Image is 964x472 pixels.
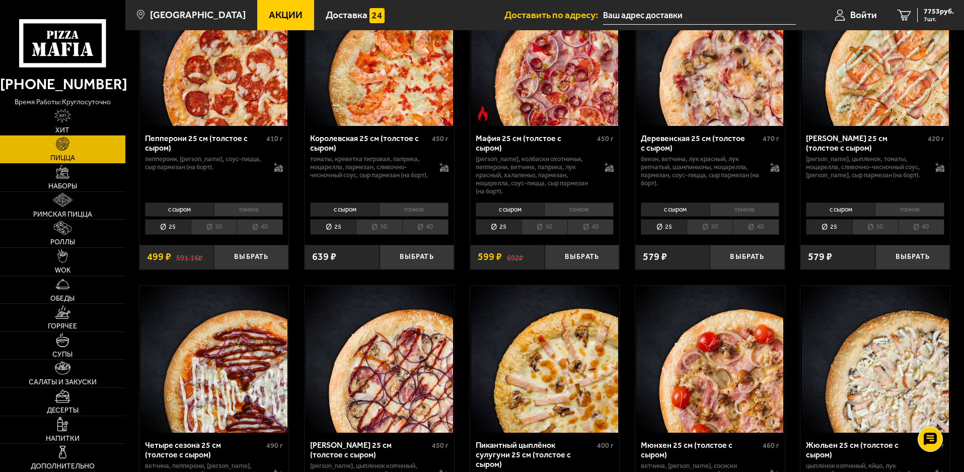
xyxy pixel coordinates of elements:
span: Войти [850,10,877,20]
div: Пепперони 25 см (толстое с сыром) [145,133,264,153]
span: 7753 руб. [924,8,954,15]
img: Острое блюдо [475,106,490,121]
div: Королевская 25 см (толстое с сыром) [310,133,429,153]
div: Пикантный цыплёнок сулугуни 25 см (толстое с сыром) [476,440,595,469]
span: Салаты и закуски [29,379,97,386]
span: 450 г [432,134,449,143]
li: 30 [191,219,237,235]
div: [PERSON_NAME] 25 см (толстое с сыром) [806,133,925,153]
li: 25 [310,219,356,235]
span: Напитки [46,435,80,442]
div: Мафия 25 см (толстое с сыром) [476,133,595,153]
button: Выбрать [545,245,619,269]
span: Десерты [47,407,79,414]
span: 499 ₽ [147,252,171,262]
span: 460 г [763,441,779,450]
span: Горячее [48,323,77,330]
span: 490 г [266,441,283,450]
li: 25 [641,219,687,235]
li: тонкое [710,203,779,217]
li: тонкое [544,203,614,217]
li: 40 [898,219,944,235]
li: 25 [145,219,191,235]
a: Мюнхен 25 см (толстое с сыром) [635,286,785,433]
s: 591.16 ₽ [176,252,202,262]
span: 579 ₽ [643,252,667,262]
li: 40 [237,219,283,235]
li: с сыром [310,203,379,217]
span: Доставить по адресу: [504,10,603,20]
button: Выбрать [875,245,950,269]
li: тонкое [379,203,449,217]
span: 450 г [432,441,449,450]
li: 25 [476,219,522,235]
li: с сыром [476,203,545,217]
div: [PERSON_NAME] 25 см (толстое с сыром) [310,440,429,459]
li: 40 [732,219,779,235]
span: Супы [52,351,72,358]
span: 639 ₽ [312,252,336,262]
s: 692 ₽ [507,252,523,262]
span: Наборы [48,183,77,190]
li: 30 [687,219,732,235]
a: Чикен Барбекю 25 см (толстое с сыром) [305,286,454,433]
p: пепперони, [PERSON_NAME], соус-пицца, сыр пармезан (на борт). [145,155,264,171]
img: Пикантный цыплёнок сулугуни 25 см (толстое с сыром) [471,286,618,433]
li: 30 [356,219,402,235]
li: тонкое [875,203,944,217]
li: с сыром [641,203,710,217]
span: Акции [269,10,303,20]
span: [GEOGRAPHIC_DATA] [150,10,246,20]
span: Роллы [50,239,75,246]
li: 30 [522,219,567,235]
img: Четыре сезона 25 см (толстое с сыром) [140,286,287,433]
img: Чикен Барбекю 25 см (толстое с сыром) [306,286,453,433]
span: 400 г [597,441,614,450]
img: Жюльен 25 см (толстое с сыром) [802,286,949,433]
p: томаты, креветка тигровая, паприка, моцарелла, пармезан, сливочно-чесночный соус, сыр пармезан (н... [310,155,429,179]
span: 7 шт. [924,16,954,22]
li: с сыром [145,203,214,217]
li: 25 [806,219,852,235]
p: [PERSON_NAME], колбаски охотничьи, пепперони, ветчина, паприка, лук красный, халапеньо, пармезан,... [476,155,595,195]
li: с сыром [806,203,875,217]
div: Четыре сезона 25 см (толстое с сыром) [145,440,264,459]
li: тонкое [214,203,283,217]
span: 470 г [763,134,779,143]
p: [PERSON_NAME], цыпленок, томаты, моцарелла, сливочно-чесночный соус, [PERSON_NAME], сыр пармезан ... [806,155,925,179]
a: Четыре сезона 25 см (толстое с сыром) [139,286,289,433]
button: Выбрать [380,245,454,269]
span: Доставка [326,10,367,20]
span: 579 ₽ [808,252,832,262]
span: Римская пицца [33,211,92,218]
span: Дополнительно [31,463,95,470]
span: Пицца [50,155,75,162]
span: 599 ₽ [478,252,502,262]
button: Выбрать [214,245,288,269]
li: 40 [567,219,614,235]
span: Обеды [50,295,75,302]
li: 30 [852,219,898,235]
li: 40 [402,219,449,235]
span: 410 г [266,134,283,143]
div: Мюнхен 25 см (толстое с сыром) [641,440,760,459]
div: Деревенская 25 см (толстое с сыром) [641,133,760,153]
span: 450 г [597,134,614,143]
span: 420 г [928,134,944,143]
input: Ваш адрес доставки [603,6,796,25]
img: Мюнхен 25 см (толстое с сыром) [636,286,783,433]
img: 15daf4d41897b9f0e9f617042186c801.svg [369,8,385,23]
p: бекон, ветчина, лук красный, лук репчатый, шампиньоны, моцарелла, пармезан, соус-пицца, сыр парме... [641,155,760,187]
button: Выбрать [710,245,784,269]
a: Пикантный цыплёнок сулугуни 25 см (толстое с сыром) [470,286,620,433]
span: Хит [55,127,69,134]
a: Жюльен 25 см (толстое с сыром) [800,286,950,433]
span: WOK [55,267,70,274]
div: Жюльен 25 см (толстое с сыром) [806,440,925,459]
